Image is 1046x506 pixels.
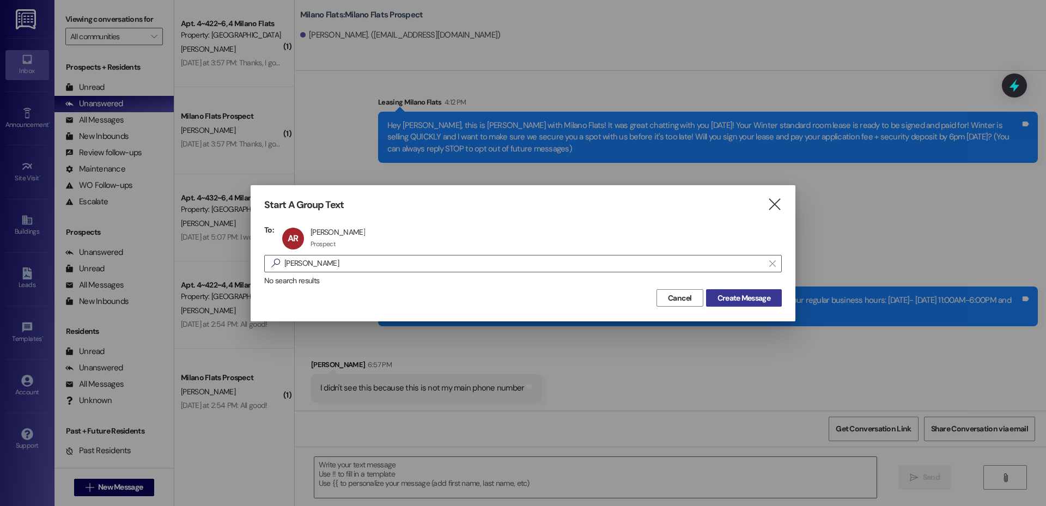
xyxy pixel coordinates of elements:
[264,199,344,211] h3: Start A Group Text
[284,256,764,271] input: Search for any contact or apartment
[668,292,692,304] span: Cancel
[264,225,274,235] h3: To:
[706,289,782,307] button: Create Message
[764,255,781,272] button: Clear text
[656,289,703,307] button: Cancel
[288,233,298,244] span: AR
[264,275,782,286] div: No search results
[717,292,770,304] span: Create Message
[767,199,782,210] i: 
[267,258,284,269] i: 
[769,259,775,268] i: 
[311,240,336,248] div: Prospect
[311,227,365,237] div: [PERSON_NAME]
